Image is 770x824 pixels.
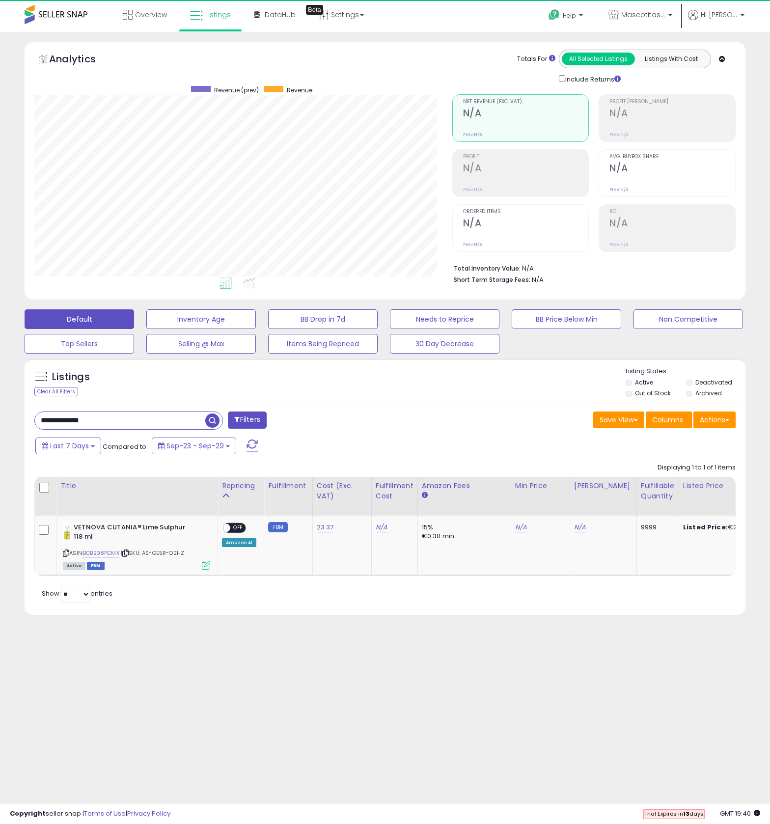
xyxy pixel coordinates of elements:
[49,52,115,68] h5: Analytics
[146,334,256,354] button: Selling @ Max
[268,481,308,491] div: Fulfillment
[121,549,184,557] span: | SKU: AS-GE5R-O2HZ
[152,438,236,454] button: Sep-23 - Sep-29
[422,481,507,491] div: Amazon Fees
[63,523,210,569] div: ASIN:
[230,524,246,532] span: OFF
[609,163,735,176] h2: N/A
[641,481,675,501] div: Fulfillable Quantity
[166,441,224,451] span: Sep-23 - Sep-29
[517,55,555,64] div: Totals For
[695,389,722,397] label: Archived
[135,10,167,20] span: Overview
[512,309,621,329] button: BB Price Below Min
[422,532,503,541] div: €0.30 min
[551,73,632,84] div: Include Returns
[541,1,593,32] a: Help
[222,481,260,491] div: Repricing
[205,10,231,20] span: Listings
[52,370,90,384] h5: Listings
[652,415,683,425] span: Columns
[609,187,629,192] small: Prev: N/A
[609,132,629,137] small: Prev: N/A
[593,412,644,428] button: Save View
[463,242,482,247] small: Prev: N/A
[463,187,482,192] small: Prev: N/A
[609,209,735,215] span: ROI
[695,378,732,386] label: Deactivated
[621,10,665,20] span: Mascotitas a casa
[306,5,323,15] div: Tooltip anchor
[635,378,653,386] label: Active
[287,86,312,94] span: Revenue
[103,442,148,451] span: Compared to:
[634,53,708,65] button: Listings With Cost
[574,481,632,491] div: [PERSON_NAME]
[228,412,266,429] button: Filters
[35,438,101,454] button: Last 7 Days
[574,522,586,532] a: N/A
[422,523,503,532] div: 15%
[463,163,589,176] h2: N/A
[463,209,589,215] span: Ordered Items
[87,562,105,570] span: FBM
[515,522,527,532] a: N/A
[463,99,589,105] span: Net Revenue (Exc. VAT)
[515,481,566,491] div: Min Price
[83,549,119,557] a: B0BB98PCMX
[390,334,499,354] button: 30 Day Decrease
[25,334,134,354] button: Top Sellers
[60,481,214,491] div: Title
[74,523,193,544] b: VETNOVA CUTANIA® Lime Sulphur 118 ml
[42,589,112,598] span: Show: entries
[222,538,256,547] div: Amazon AI
[454,275,530,284] b: Short Term Storage Fees:
[688,10,744,32] a: Hi [PERSON_NAME]
[376,481,413,501] div: Fulfillment Cost
[454,264,521,273] b: Total Inventory Value:
[268,334,378,354] button: Items Being Repriced
[146,309,256,329] button: Inventory Age
[626,367,745,376] p: Listing States:
[635,389,671,397] label: Out of Stock
[317,481,367,501] div: Cost (Exc. VAT)
[693,412,736,428] button: Actions
[268,309,378,329] button: BB Drop in 7d
[265,10,296,20] span: DataHub
[701,10,738,20] span: Hi [PERSON_NAME]
[563,11,576,20] span: Help
[641,523,671,532] div: 9999
[268,522,287,532] small: FBM
[532,275,544,284] span: N/A
[463,132,482,137] small: Prev: N/A
[50,441,89,451] span: Last 7 Days
[214,86,259,94] span: Revenue (prev)
[646,412,692,428] button: Columns
[609,154,735,160] span: Avg. Buybox Share
[390,309,499,329] button: Needs to Reprice
[683,481,768,491] div: Listed Price
[683,523,765,532] div: €31.90
[658,463,736,472] div: Displaying 1 to 1 of 1 items
[463,154,589,160] span: Profit
[463,108,589,121] h2: N/A
[63,562,85,570] span: All listings currently available for purchase on Amazon
[609,99,735,105] span: Profit [PERSON_NAME]
[376,522,387,532] a: N/A
[609,108,735,121] h2: N/A
[683,522,728,532] b: Listed Price:
[422,491,428,500] small: Amazon Fees.
[317,522,334,532] a: 23.37
[609,242,629,247] small: Prev: N/A
[463,218,589,231] h2: N/A
[633,309,743,329] button: Non Competitive
[34,387,78,396] div: Clear All Filters
[562,53,635,65] button: All Selected Listings
[609,218,735,231] h2: N/A
[454,262,729,274] li: N/A
[63,523,71,543] img: 21IuYS0xphL._SL40_.jpg
[25,309,134,329] button: Default
[548,9,560,21] i: Get Help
